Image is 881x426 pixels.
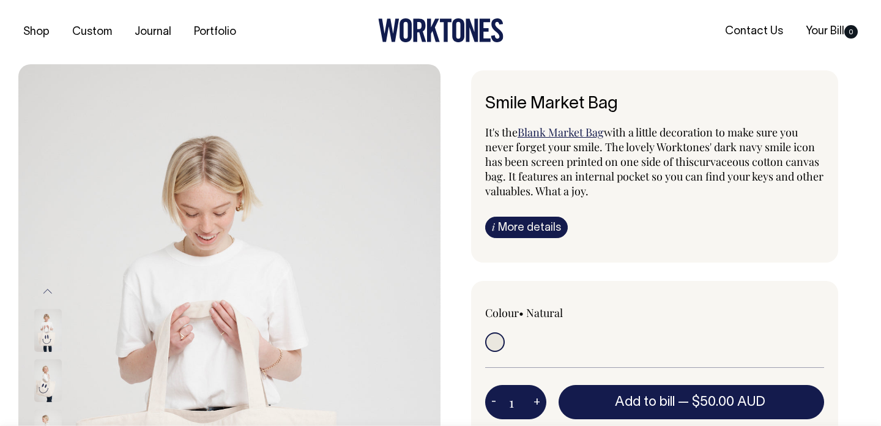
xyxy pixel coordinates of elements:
button: - [485,390,502,414]
a: Shop [18,22,54,42]
span: curvaceous cotton canvas bag. It features an internal pocket so you can find your keys and other ... [485,154,823,198]
span: i [492,220,495,233]
img: Smile Market Bag [34,309,62,352]
a: iMore details [485,217,568,238]
span: • [519,305,524,320]
span: Add to bill [615,396,675,408]
button: Add to bill —$50.00 AUD [559,385,824,419]
button: + [527,390,546,414]
h6: Smile Market Bag [485,95,824,114]
span: — [678,396,768,408]
span: $50.00 AUD [692,396,765,408]
button: Previous [39,278,57,305]
div: Colour [485,305,621,320]
label: Natural [526,305,563,320]
a: Custom [67,22,117,42]
a: Blank Market Bag [518,125,604,140]
span: 0 [844,25,858,39]
p: It's the with a little decoration to make sure you never forget your smile. The lovely Worktones'... [485,125,824,198]
a: Portfolio [189,22,241,42]
img: Smile Market Bag [34,359,62,402]
a: Contact Us [720,21,788,42]
a: Journal [130,22,176,42]
a: Your Bill0 [801,21,863,42]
